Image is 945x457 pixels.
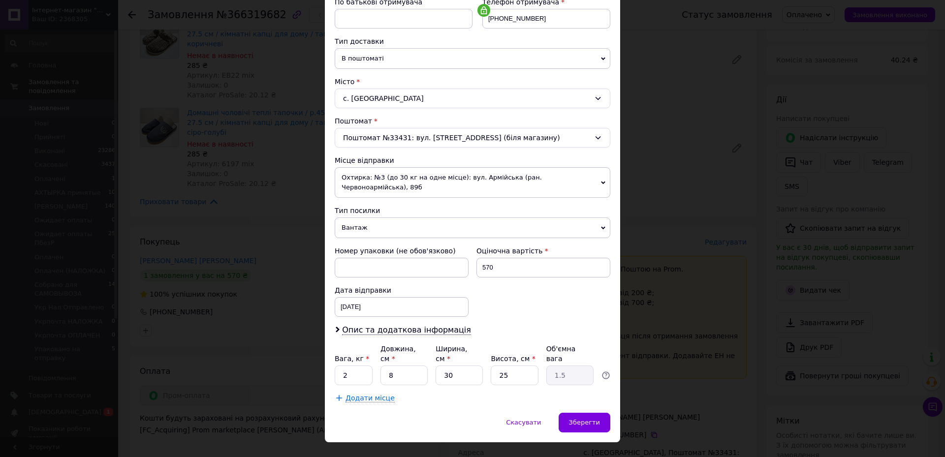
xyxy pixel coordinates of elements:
span: Опис та додаткова інформація [342,325,471,335]
div: с. [GEOGRAPHIC_DATA] [335,89,610,108]
span: Охтирка: №3 (до 30 кг на одне місце): вул. Армійська (ран. Червоноармійська), 89б [335,167,610,198]
div: Місто [335,77,610,87]
span: Зберегти [569,419,600,426]
label: Ширина, см [436,345,467,363]
label: Вага, кг [335,355,369,363]
span: Вантаж [335,217,610,238]
span: В поштоматі [335,48,610,69]
label: Висота, см [491,355,535,363]
span: Тип посилки [335,207,380,214]
span: Тип доставки [335,37,384,45]
input: +380 [482,9,610,29]
label: Довжина, см [380,345,416,363]
span: Місце відправки [335,156,394,164]
div: Об'ємна вага [546,344,594,364]
div: Оціночна вартість [476,246,610,256]
div: Поштомат №33431: вул. [STREET_ADDRESS] (біля магазину) [335,128,610,148]
div: Номер упаковки (не обов'язково) [335,246,469,256]
div: Поштомат [335,116,610,126]
span: Скасувати [506,419,541,426]
div: Дата відправки [335,285,469,295]
span: Додати місце [346,394,395,402]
